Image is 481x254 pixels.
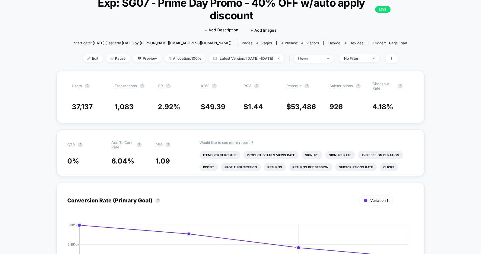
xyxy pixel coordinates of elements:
[155,198,160,203] button: ?
[67,157,79,165] span: 0 %
[375,6,390,13] p: LIVE
[133,54,161,62] span: Preview
[301,41,319,45] span: All Visitors
[244,103,263,111] span: $
[344,41,363,45] span: all devices
[169,57,171,60] img: rebalance
[209,54,284,62] span: Latest Version: [DATE] - [DATE]
[256,41,272,45] span: all pages
[166,84,171,88] button: ?
[380,163,398,171] li: Clicks
[115,103,134,111] span: 1,083
[78,142,83,147] button: ?
[110,57,113,60] img: end
[72,84,82,88] span: users
[286,103,316,111] span: $
[201,103,225,111] span: $
[72,103,93,111] span: 37,137
[155,157,170,165] span: 1.09
[373,58,375,59] img: end
[221,163,261,171] li: Profit Per Session
[304,84,309,88] button: ?
[212,84,217,88] button: ?
[254,84,259,88] button: ?
[201,84,209,88] span: AOV
[372,81,395,90] span: Checkout Rate
[199,140,414,145] p: Would like to see more reports?
[111,157,134,165] span: 6.04 %
[205,27,238,33] span: + Add Description
[327,58,329,59] img: end
[158,84,163,88] span: CR
[244,84,251,88] span: PSV
[344,56,368,61] div: No Filter
[372,103,393,111] span: 4.18 %
[137,142,142,147] button: ?
[323,41,368,45] span: Device:
[199,151,240,159] li: Items Per Purchase
[83,54,103,62] span: Edit
[291,103,316,111] span: 53,486
[158,103,180,111] span: 2.92 %
[250,28,276,33] span: + Add Images
[370,198,388,203] span: Variation 1
[373,41,407,45] div: Trigger:
[115,84,137,88] span: Transactions
[213,57,217,60] img: calendar
[325,151,355,159] li: Signups Rate
[199,163,218,171] li: Profit
[330,103,343,111] span: 926
[164,54,206,62] span: Allocation: 100%
[358,151,403,159] li: Avg Session Duration
[248,103,263,111] span: 1.44
[301,151,322,159] li: Signups
[88,57,91,60] img: edit
[298,56,322,61] div: users
[205,103,225,111] span: 49.39
[106,54,130,62] span: Pause
[243,151,298,159] li: Product Details Views Rate
[74,41,231,45] span: Start date: [DATE] (Last edit [DATE] by [PERSON_NAME][EMAIL_ADDRESS][DOMAIN_NAME])
[289,163,332,171] li: Returns Per Session
[398,84,403,88] button: ?
[278,58,280,59] img: end
[111,140,134,149] span: Add To Cart Rate
[242,41,272,45] div: Pages:
[286,84,301,88] span: Revenue
[68,223,77,227] tspan: 3.80%
[330,84,353,88] span: Subscriptions
[389,41,407,45] span: Page Load
[155,142,163,147] span: PPS
[67,142,75,147] span: CTR
[166,142,170,147] button: ?
[68,242,77,246] tspan: 2.85%
[85,84,90,88] button: ?
[335,163,377,171] li: Subscriptions Rate
[140,84,145,88] button: ?
[287,54,294,63] span: |
[264,163,286,171] li: Returns
[281,41,319,45] div: Audience:
[356,84,361,88] button: ?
